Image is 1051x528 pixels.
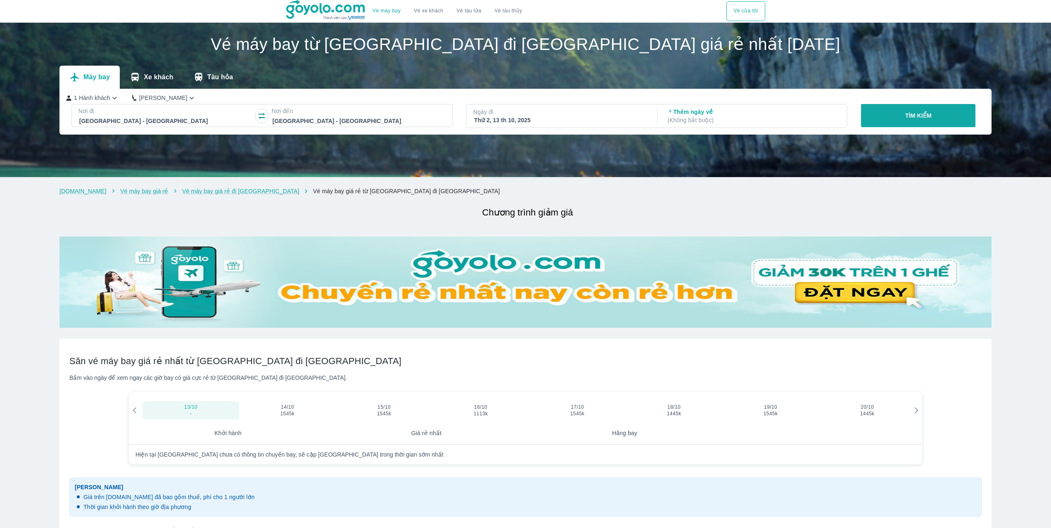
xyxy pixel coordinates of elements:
[726,1,765,21] button: Vé của tôi
[414,8,443,14] a: Vé xe khách
[366,1,529,21] div: choose transportation mode
[66,94,119,102] button: 1 Hành khách
[83,503,976,511] p: Thời gian khởi hành theo giờ địa phương
[144,73,173,81] p: Xe khách
[667,108,840,124] p: Thêm ngày về
[75,483,976,491] span: [PERSON_NAME]
[132,94,196,102] button: [PERSON_NAME]
[129,422,922,464] table: simple table
[450,1,488,21] a: Vé tàu lửa
[905,111,932,120] p: TÌM KIẾM
[735,410,806,417] span: 1545k
[83,73,110,81] p: Máy bay
[372,8,401,14] a: Vé máy bay
[272,107,446,115] p: Nơi đến
[69,355,982,367] h2: Săn vé máy bay giá rẻ nhất từ [GEOGRAPHIC_DATA] đi [GEOGRAPHIC_DATA]
[349,410,420,417] span: 1545k
[327,422,525,445] th: Giá rẻ nhất
[59,237,992,328] img: banner-home
[135,451,916,458] div: Hiện tại [GEOGRAPHIC_DATA] chưa có thông tin chuyến bay, sẽ cập [GEOGRAPHIC_DATA] trong thời gian...
[59,187,992,195] nav: breadcrumb
[78,107,252,115] p: Nơi đi
[155,410,226,417] span: -
[377,404,391,410] span: 15/10
[184,404,197,410] span: 13/10
[83,493,976,501] p: Giá trên [DOMAIN_NAME] đã bao gồm thuế, phí cho 1 người lớn
[473,108,647,116] p: Ngày đi
[207,73,233,81] p: Tàu hỏa
[861,104,975,127] button: TÌM KIẾM
[313,188,500,194] a: Vé máy bay giá rẻ từ [GEOGRAPHIC_DATA] đi [GEOGRAPHIC_DATA]
[488,1,529,21] button: Vé tàu thủy
[526,422,724,445] th: Hãng bay
[571,404,584,410] span: 17/10
[139,94,187,102] p: [PERSON_NAME]
[726,1,765,21] div: choose transportation mode
[638,410,709,417] span: 1445k
[59,188,107,194] a: [DOMAIN_NAME]
[474,116,646,124] div: Thứ 2, 13 th 10, 2025
[542,410,613,417] span: 1545k
[129,422,327,445] th: Khởi hành
[667,404,681,410] span: 18/10
[281,404,294,410] span: 14/10
[667,116,840,124] p: ( Không bắt buộc )
[74,94,110,102] p: 1 Hành khách
[64,205,992,220] h2: Chương trình giảm giá
[182,188,299,194] a: Vé máy bay giá rẻ đi [GEOGRAPHIC_DATA]
[832,410,903,417] span: 1445k
[59,66,243,89] div: transportation tabs
[474,404,487,410] span: 16/10
[120,188,168,194] a: Vé máy bay giá rẻ
[59,36,992,52] h1: Vé máy bay từ [GEOGRAPHIC_DATA] đi [GEOGRAPHIC_DATA] giá rẻ nhất [DATE]
[252,410,323,417] span: 1545k
[445,410,516,417] span: 1113k
[764,404,777,410] span: 19/10
[69,374,982,382] div: Bấm vào ngày để xem ngay các giờ bay có giá cực rẻ từ [GEOGRAPHIC_DATA] đi [GEOGRAPHIC_DATA].
[861,404,874,410] span: 20/10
